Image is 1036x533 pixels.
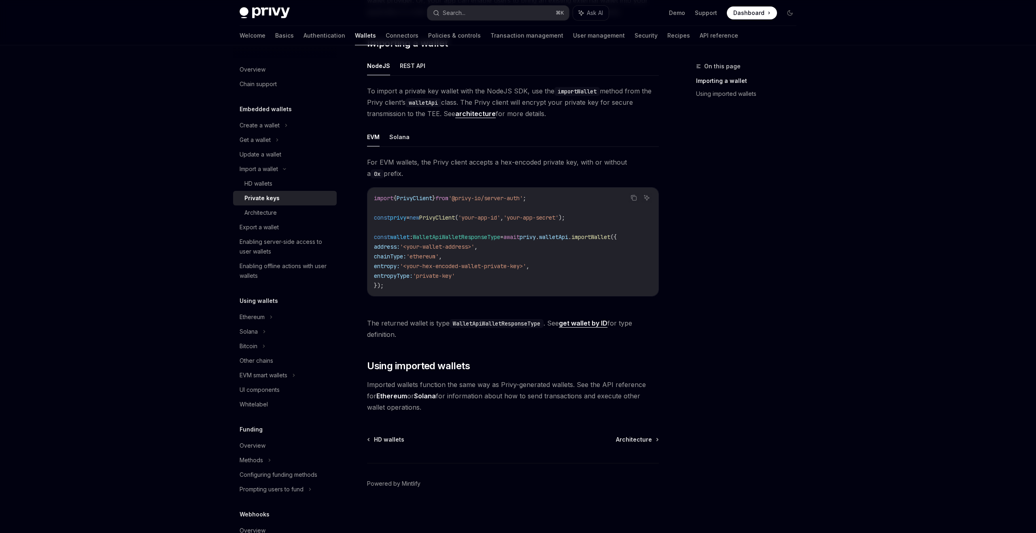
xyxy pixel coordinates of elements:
[367,56,390,75] button: NodeJS
[559,319,607,328] a: get wallet by ID
[233,77,337,91] a: Chain support
[571,233,610,241] span: importWallet
[696,74,803,87] a: Importing a wallet
[374,436,404,444] span: HD wallets
[526,262,529,270] span: ,
[390,214,406,221] span: privy
[244,193,280,203] div: Private keys
[390,233,410,241] span: wallet
[367,360,470,372] span: Using imported wallets
[573,6,609,20] button: Ask AI
[240,296,278,306] h5: Using wallets
[435,195,448,202] span: from
[393,195,397,202] span: {
[556,10,564,16] span: ⌘ K
[520,233,536,241] span: privy
[240,261,332,281] div: Enabling offline actions with user wallets
[669,9,685,17] a: Demo
[374,262,400,270] span: entropy:
[374,253,406,260] span: chainType:
[419,214,455,221] span: PrivyClient
[573,26,625,45] a: User management
[616,436,658,444] a: Architecture
[233,147,337,162] a: Update a wallet
[233,220,337,235] a: Export a wallet
[240,356,273,366] div: Other chains
[233,259,337,283] a: Enabling offline actions with user wallets
[414,392,436,400] a: Solana
[244,179,272,188] div: HD wallets
[233,176,337,191] a: HD wallets
[240,79,277,89] div: Chain support
[405,98,441,107] code: walletApi
[704,61,741,71] span: On this page
[374,214,390,221] span: const
[233,397,337,412] a: Whitelabel
[695,9,717,17] a: Support
[410,214,419,221] span: new
[240,222,279,232] div: Export a wallet
[240,425,263,434] h5: Funding
[448,195,523,202] span: '@privy-io/server-auth'
[455,214,458,221] span: (
[439,253,442,260] span: ,
[367,480,420,488] a: Powered by Mintlify
[275,26,294,45] a: Basics
[240,237,332,256] div: Enabling server-side access to user wallets
[410,233,413,241] span: :
[413,233,500,241] span: WalletApiWalletResponseType
[240,7,290,19] img: dark logo
[554,87,600,96] code: importWallet
[428,26,481,45] a: Policies & controls
[240,121,280,130] div: Create a wallet
[389,127,410,146] button: Solana
[233,383,337,397] a: UI components
[233,191,337,205] a: Private keys
[240,135,271,145] div: Get a wallet
[587,9,603,17] span: Ask AI
[783,6,796,19] button: Toggle dark mode
[500,233,503,241] span: =
[474,243,478,250] span: ,
[700,26,738,45] a: API reference
[240,510,270,519] h5: Webhooks
[696,87,803,100] a: Using imported wallets
[233,353,337,368] a: Other chains
[406,214,410,221] span: =
[536,233,539,241] span: .
[610,233,617,241] span: ({
[400,262,526,270] span: '<your-hex-encoded-wallet-private-key>'
[616,436,652,444] span: Architecture
[233,467,337,482] a: Configuring funding methods
[240,341,257,351] div: Bitcoin
[450,319,543,328] code: WalletApiWalletResponseType
[503,214,558,221] span: 'your-app-secret'
[397,195,432,202] span: PrivyClient
[374,195,393,202] span: import
[406,253,439,260] span: 'ethereum'
[367,317,659,340] span: The returned wallet is type . See for type definition.
[374,233,390,241] span: const
[386,26,418,45] a: Connectors
[568,233,571,241] span: .
[503,233,520,241] span: await
[240,441,265,451] div: Overview
[413,272,455,279] span: 'private-key'
[374,243,400,250] span: address:
[304,26,345,45] a: Authentication
[240,400,268,409] div: Whitelabel
[240,26,265,45] a: Welcome
[727,6,777,19] a: Dashboard
[539,233,568,241] span: walletApi
[233,62,337,77] a: Overview
[233,205,337,220] a: Architecture
[233,235,337,259] a: Enabling server-side access to user wallets
[558,214,565,221] span: );
[240,150,281,159] div: Update a wallet
[400,243,474,250] span: '<your-wallet-address>'
[367,127,380,146] button: EVM
[233,438,337,453] a: Overview
[400,56,425,75] button: REST API
[368,436,404,444] a: HD wallets
[443,8,465,18] div: Search...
